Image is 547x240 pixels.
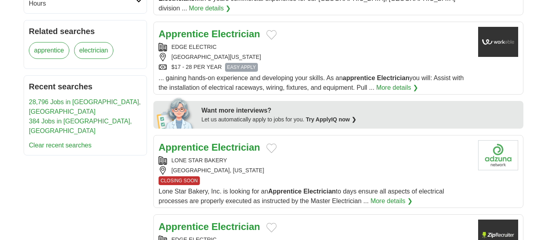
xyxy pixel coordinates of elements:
[268,188,302,195] strong: Apprentice
[478,140,518,170] img: Company logo
[201,106,519,115] div: Want more interviews?
[478,27,518,57] img: Company logo
[211,28,260,39] strong: Electrician
[159,75,464,91] span: ... gaining hands-on experience and developing your skills. As an you will: Assist with the insta...
[159,221,209,232] strong: Apprentice
[376,83,418,93] a: More details ❯
[211,221,260,232] strong: Electrician
[343,75,375,81] strong: apprentice
[157,97,195,129] img: apply-iq-scientist.png
[159,142,260,153] a: Apprentice Electrician
[306,116,356,123] a: Try ApplyIQ now ❯
[211,142,260,153] strong: Electrician
[377,75,409,81] strong: Electrician
[304,188,336,195] strong: Electrician
[159,176,200,185] span: CLOSING SOON
[74,42,113,59] a: electrician
[159,43,472,51] div: EDGE ELECTRIC
[159,156,472,165] div: LONE STAR BAKERY
[225,63,258,72] span: EASY APPLY
[189,4,231,13] a: More details ❯
[29,81,142,93] h2: Recent searches
[266,30,277,40] button: Add to favorite jobs
[29,142,92,149] a: Clear recent searches
[159,221,260,232] a: Apprentice Electrician
[159,142,209,153] strong: Apprentice
[266,223,277,232] button: Add to favorite jobs
[159,166,472,175] div: [GEOGRAPHIC_DATA], [US_STATE]
[201,115,519,124] div: Let us automatically apply to jobs for you.
[370,196,412,206] a: More details ❯
[159,188,444,204] span: Lone Star Bakery, Inc. is looking for an to days ensure all aspects of electrical processes are p...
[159,53,472,61] div: [GEOGRAPHIC_DATA][US_STATE]
[29,42,69,59] a: apprentice
[29,25,142,37] h2: Related searches
[266,143,277,153] button: Add to favorite jobs
[159,63,472,72] div: $17 - 28 PER YEAR
[29,118,132,134] a: 384 Jobs in [GEOGRAPHIC_DATA], [GEOGRAPHIC_DATA]
[159,28,209,39] strong: Apprentice
[29,99,141,115] a: 28,796 Jobs in [GEOGRAPHIC_DATA], [GEOGRAPHIC_DATA]
[159,28,260,39] a: Apprentice Electrician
